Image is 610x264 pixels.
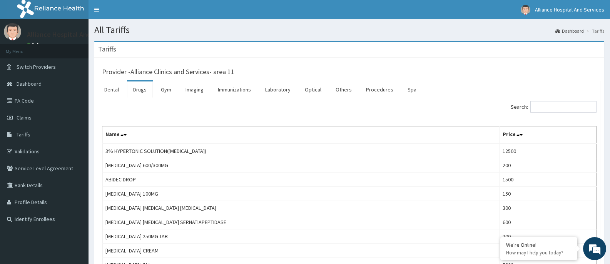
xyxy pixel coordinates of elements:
[555,28,584,34] a: Dashboard
[94,25,604,35] h1: All Tariffs
[299,81,328,98] a: Optical
[17,80,42,87] span: Dashboard
[102,229,500,244] td: [MEDICAL_DATA] 250MG TAB
[521,5,530,15] img: User Image
[506,241,572,248] div: We're Online!
[212,81,257,98] a: Immunizations
[585,28,604,34] li: Tariffs
[499,229,596,244] td: 200
[499,215,596,229] td: 600
[102,201,500,215] td: [MEDICAL_DATA] [MEDICAL_DATA] [MEDICAL_DATA]
[499,244,596,258] td: 2000
[127,81,153,98] a: Drugs
[511,101,597,113] label: Search:
[329,81,358,98] a: Others
[4,23,21,40] img: User Image
[499,201,596,215] td: 300
[27,42,45,47] a: Online
[17,63,56,70] span: Switch Providers
[155,81,177,98] a: Gym
[259,81,297,98] a: Laboratory
[17,114,32,121] span: Claims
[102,144,500,158] td: 3% HYPERTONIC SOLUTION([MEDICAL_DATA])
[535,6,604,13] span: Alliance Hospital And Services
[102,68,234,75] h3: Provider - Alliance Clinics and Services- area 11
[98,81,125,98] a: Dental
[499,126,596,144] th: Price
[506,249,572,256] p: How may I help you today?
[27,31,118,38] p: Alliance Hospital And Services
[17,131,30,138] span: Tariffs
[401,81,423,98] a: Spa
[102,173,500,187] td: ABIDEC DROP
[179,81,210,98] a: Imaging
[102,187,500,201] td: [MEDICAL_DATA] 100MG
[102,215,500,229] td: [MEDICAL_DATA] [MEDICAL_DATA] SERNATIAPEPTIDASE
[98,46,116,53] h3: Tariffs
[102,158,500,173] td: [MEDICAL_DATA] 600/300MG
[530,101,597,113] input: Search:
[499,144,596,158] td: 12500
[499,158,596,173] td: 200
[102,126,500,144] th: Name
[499,173,596,187] td: 1500
[102,244,500,258] td: [MEDICAL_DATA] CREAM
[499,187,596,201] td: 150
[360,81,399,98] a: Procedures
